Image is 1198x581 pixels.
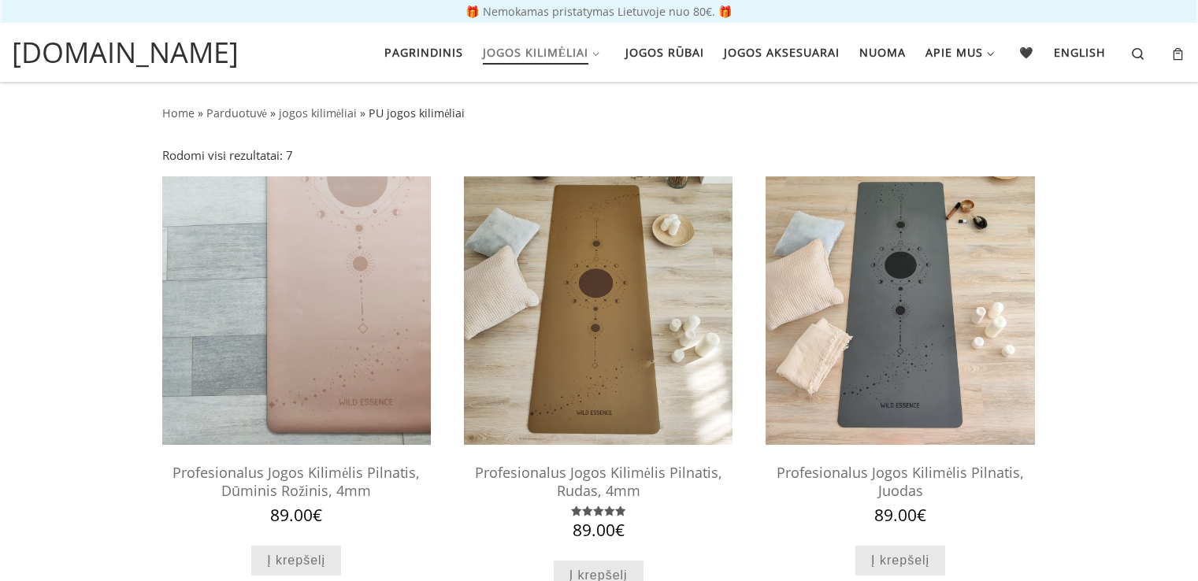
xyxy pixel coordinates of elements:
span: Nuoma [859,36,906,65]
span: » [198,105,203,120]
span: » [360,105,365,120]
bdi: 89.00 [874,504,926,526]
span: € [313,504,322,526]
span: Apie mus [925,36,983,65]
a: Jogos aksesuarai [718,36,844,69]
div: Įvertinimas: 5.00 iš 5 [571,506,625,516]
p: 🎁 Nemokamas pristatymas Lietuvoje nuo 80€. 🎁 [16,6,1182,17]
bdi: 89.00 [270,504,322,526]
span: € [615,519,625,541]
h2: Profesionalus Jogos Kilimėlis Pilnatis, Rudas, 4mm [464,457,733,506]
a: profesionalus jogos kilimelisjogos kilimelisProfesionalus Jogos Kilimėlis Pilnatis, Dūminis Rožin... [162,176,431,525]
span: » [270,105,276,120]
a: 🖤 [1014,36,1040,69]
a: [DOMAIN_NAME] [12,31,239,74]
span: 🖤 [1019,36,1034,65]
a: Home [162,105,195,120]
a: Jogos kilimėliai [477,36,610,69]
a: Add to cart: “Profesionalus Jogos Kilimėlis Pilnatis, Dūminis Rožinis, 4mm” [251,546,341,576]
a: Pagrindinis [379,36,468,69]
a: Add to cart: “Profesionalus Jogos Kilimėlis Pilnatis, Juodas” [855,546,945,576]
a: neslystantis jogos kilimelisneslystantis jogos kilimelisProfesionalus Jogos Kilimėlis Pilnatis, R... [464,176,733,540]
a: profesionalus jogos kilimėlisprofesionalus jogos kilimėlisProfesionalus Jogos Kilimėlis Pilnatis,... [766,176,1034,525]
a: Nuoma [854,36,911,69]
h2: Profesionalus Jogos Kilimėlis Pilnatis, Dūminis Rožinis, 4mm [162,457,431,506]
a: Parduotuvė [206,105,267,120]
a: Jogos rūbai [620,36,709,69]
span: € [917,504,926,526]
span: English [1054,36,1106,65]
bdi: 89.00 [573,519,625,541]
span: Jogos aksesuarai [724,36,840,65]
span: Jogos kilimėliai [483,36,589,65]
span: PU jogos kilimėliai [369,105,465,120]
a: jogos kilimėliai [279,105,357,120]
h2: Profesionalus Jogos Kilimėlis Pilnatis, Juodas [766,457,1034,506]
span: Pagrindinis [384,36,463,65]
span: Įvertinimas: iš 5 [571,506,625,562]
a: English [1049,36,1111,69]
p: Rodomi visi rezultatai: 7 [162,146,293,165]
span: Jogos rūbai [625,36,704,65]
